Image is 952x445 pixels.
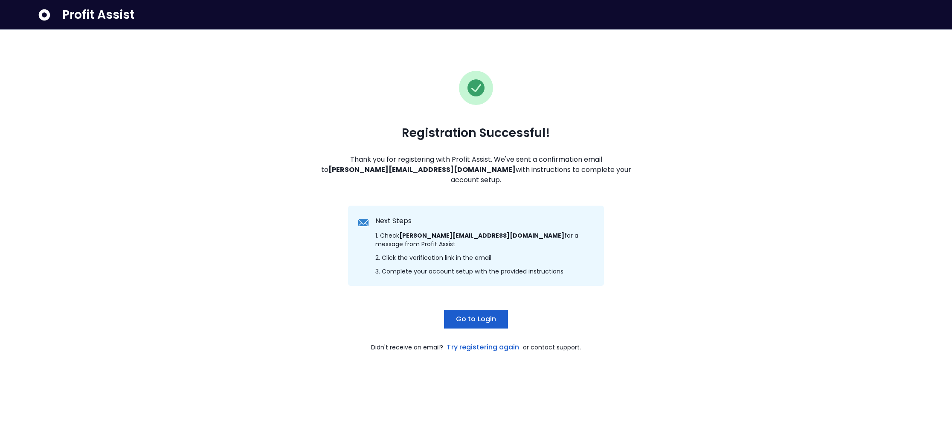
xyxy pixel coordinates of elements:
[375,216,412,226] span: Next Steps
[328,165,516,175] strong: [PERSON_NAME][EMAIL_ADDRESS][DOMAIN_NAME]
[375,231,594,248] span: 1. Check for a message from Profit Assist
[62,7,134,23] span: Profit Assist
[375,253,491,262] span: 2. Click the verification link in the email
[456,314,496,324] span: Go to Login
[375,267,563,276] span: 3. Complete your account setup with the provided instructions
[444,310,508,329] button: Go to Login
[319,154,633,185] span: Thank you for registering with Profit Assist. We've sent a confirmation email to with instruction...
[402,125,550,141] span: Registration Successful!
[399,231,564,240] strong: [PERSON_NAME][EMAIL_ADDRESS][DOMAIN_NAME]
[445,342,521,352] a: Try registering again
[371,342,580,352] span: Didn't receive an email? or contact support.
